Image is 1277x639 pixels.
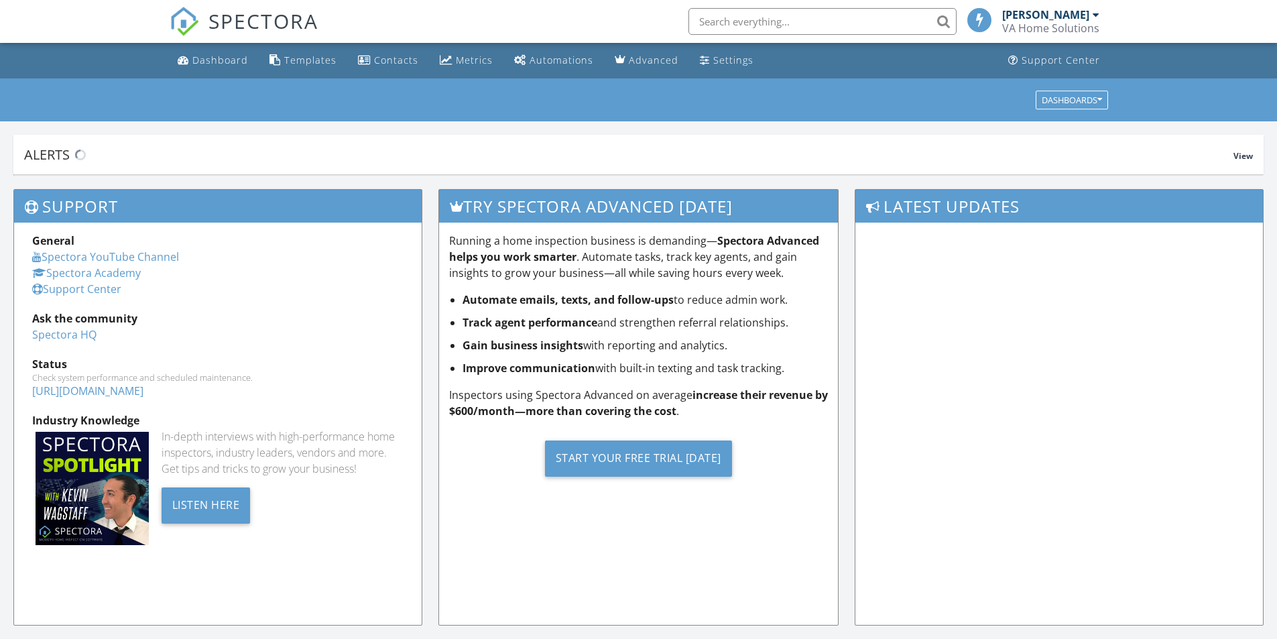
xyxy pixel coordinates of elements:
div: Alerts [24,146,1233,164]
div: VA Home Solutions [1002,21,1099,35]
a: SPECTORA [170,18,318,46]
a: Contacts [353,48,424,73]
h3: Try spectora advanced [DATE] [439,190,839,223]
span: View [1233,150,1253,162]
div: Automations [530,54,593,66]
div: Ask the community [32,310,404,327]
a: Dashboard [172,48,253,73]
strong: increase their revenue by $600/month—more than covering the cost [449,388,828,418]
a: Spectora HQ [32,327,97,342]
button: Dashboards [1036,91,1108,109]
div: Industry Knowledge [32,412,404,428]
div: Dashboard [192,54,248,66]
div: Check system performance and scheduled maintenance. [32,372,404,383]
li: to reduce admin work. [463,292,829,308]
div: Listen Here [162,487,251,524]
a: Automations (Basic) [509,48,599,73]
div: Settings [713,54,753,66]
strong: General [32,233,74,248]
div: Contacts [374,54,418,66]
h3: Support [14,190,422,223]
li: and strengthen referral relationships. [463,314,829,331]
li: with built-in texting and task tracking. [463,360,829,376]
a: Settings [694,48,759,73]
strong: Track agent performance [463,315,597,330]
a: Spectora YouTube Channel [32,249,179,264]
li: with reporting and analytics. [463,337,829,353]
a: Metrics [434,48,498,73]
a: Support Center [32,282,121,296]
img: Spectoraspolightmain [36,432,149,545]
div: Advanced [629,54,678,66]
div: Templates [284,54,337,66]
a: [URL][DOMAIN_NAME] [32,384,143,398]
a: Support Center [1003,48,1105,73]
a: Listen Here [162,497,251,512]
span: SPECTORA [208,7,318,35]
div: [PERSON_NAME] [1002,8,1089,21]
a: Start Your Free Trial [DATE] [449,430,829,487]
a: Advanced [609,48,684,73]
div: Start Your Free Trial [DATE] [545,441,732,477]
a: Spectora Academy [32,266,141,280]
h3: Latest Updates [855,190,1263,223]
div: Support Center [1022,54,1100,66]
img: The Best Home Inspection Software - Spectora [170,7,199,36]
strong: Gain business insights [463,338,583,353]
div: Dashboards [1042,95,1102,105]
p: Running a home inspection business is demanding— . Automate tasks, track key agents, and gain ins... [449,233,829,281]
div: Status [32,356,404,372]
strong: Spectora Advanced helps you work smarter [449,233,819,264]
a: Templates [264,48,342,73]
p: Inspectors using Spectora Advanced on average . [449,387,829,419]
strong: Automate emails, texts, and follow-ups [463,292,674,307]
div: In-depth interviews with high-performance home inspectors, industry leaders, vendors and more. Ge... [162,428,404,477]
input: Search everything... [688,8,957,35]
strong: Improve communication [463,361,595,375]
div: Metrics [456,54,493,66]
